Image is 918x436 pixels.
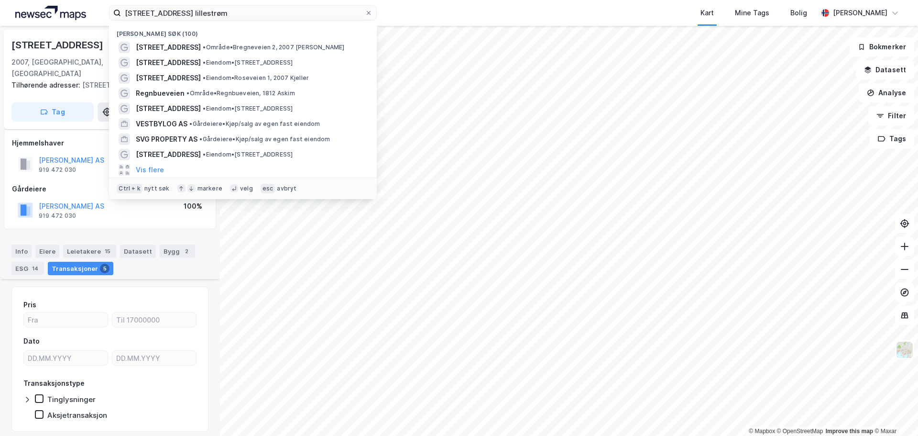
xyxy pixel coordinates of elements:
div: Info [11,245,32,258]
input: DD.MM.YYYY [112,351,196,365]
a: Mapbox [749,428,775,435]
div: Ctrl + k [117,184,142,193]
button: Vis flere [136,164,164,176]
div: Mine Tags [735,7,769,19]
span: Tilhørende adresser: [11,81,82,89]
span: Gårdeiere • Kjøp/salg av egen fast eiendom [189,120,320,128]
div: avbryt [277,185,296,192]
div: 5 [100,264,109,273]
span: • [203,59,206,66]
div: [PERSON_NAME] [833,7,887,19]
div: Leietakere [63,245,116,258]
span: [STREET_ADDRESS] [136,149,201,160]
div: 100% [184,201,202,212]
div: Kart [700,7,714,19]
input: Til 17000000 [112,313,196,327]
div: 2 [182,246,191,256]
div: Transaksjoner [48,262,113,275]
div: 919 472 030 [39,166,76,174]
div: Aksjetransaksjon [47,411,107,420]
div: Dato [23,335,40,347]
div: Hjemmelshaver [12,137,208,149]
div: nytt søk [144,185,170,192]
div: 2007, [GEOGRAPHIC_DATA], [GEOGRAPHIC_DATA] [11,56,154,79]
span: [STREET_ADDRESS] [136,42,201,53]
span: Eiendom • Roseveien 1, 2007 Kjeller [203,74,309,82]
span: Eiendom • [STREET_ADDRESS] [203,151,293,158]
div: Kontrollprogram for chat [870,390,918,436]
div: 15 [103,246,112,256]
input: DD.MM.YYYY [24,351,108,365]
span: [STREET_ADDRESS] [136,103,201,114]
div: velg [240,185,253,192]
span: Gårdeiere • Kjøp/salg av egen fast eiendom [199,135,330,143]
input: Fra [24,313,108,327]
iframe: Chat Widget [870,390,918,436]
span: [STREET_ADDRESS] [136,72,201,84]
div: esc [261,184,275,193]
img: Z [896,341,914,359]
a: OpenStreetMap [777,428,823,435]
div: Eiere [35,245,59,258]
div: 14 [30,264,40,273]
a: Improve this map [826,428,873,435]
div: Bygg [160,245,195,258]
button: Analyse [859,83,914,102]
span: • [203,74,206,81]
button: Bokmerker [850,37,914,56]
span: VESTBYLOG AS [136,118,187,130]
span: Eiendom • [STREET_ADDRESS] [203,59,293,67]
div: markere [197,185,222,192]
input: Søk på adresse, matrikkel, gårdeiere, leietakere eller personer [121,6,365,20]
button: Filter [868,106,914,125]
img: logo.a4113a55bc3d86da70a041830d287a7e.svg [15,6,86,20]
div: Bolig [790,7,807,19]
span: SVG PROPERTY AS [136,134,197,145]
span: • [199,135,202,143]
span: • [186,89,189,97]
div: Gårdeiere [12,183,208,195]
div: Tinglysninger [47,395,96,404]
span: Eiendom • [STREET_ADDRESS] [203,105,293,112]
span: • [203,105,206,112]
div: Datasett [120,245,156,258]
span: • [203,151,206,158]
div: 919 472 030 [39,212,76,220]
span: [STREET_ADDRESS] [136,57,201,68]
button: Datasett [856,60,914,79]
div: [STREET_ADDRESS] [11,79,201,91]
div: Pris [23,299,36,311]
div: ESG [11,262,44,275]
span: Område • Regnbueveien, 1812 Askim [186,89,295,97]
div: Transaksjonstype [23,378,85,389]
span: Regnbueveien [136,88,185,99]
button: Tag [11,102,94,122]
span: Område • Bregneveien 2, 2007 [PERSON_NAME] [203,44,344,51]
div: [STREET_ADDRESS] [11,37,105,53]
span: • [189,120,192,127]
div: [PERSON_NAME] søk (100) [109,22,377,40]
button: Tags [870,129,914,148]
span: • [203,44,206,51]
